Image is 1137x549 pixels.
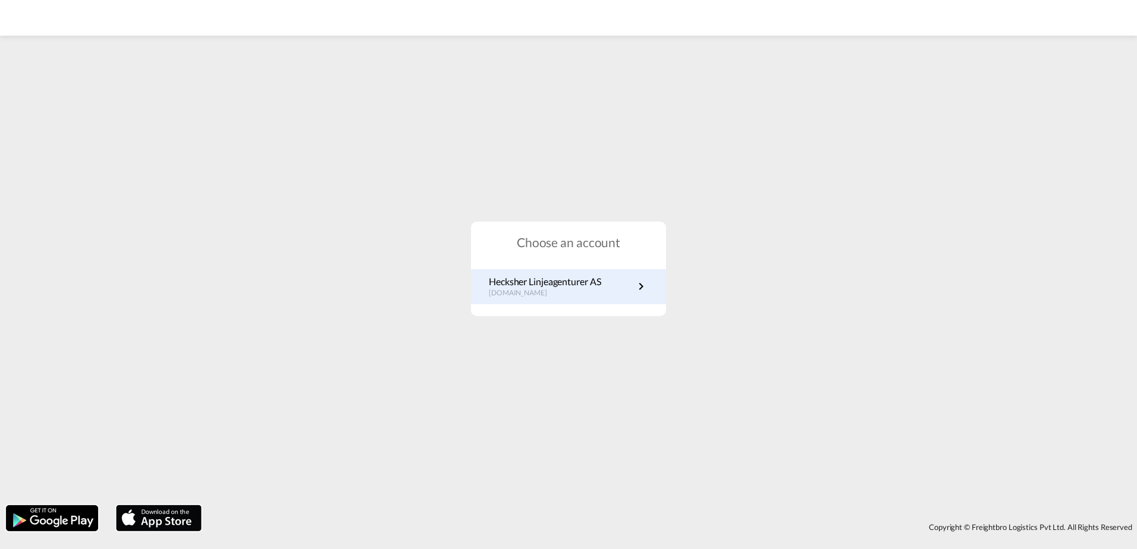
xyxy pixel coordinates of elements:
img: google.png [5,504,99,532]
div: Copyright © Freightbro Logistics Pvt Ltd. All Rights Reserved [208,517,1137,537]
p: Hecksher Linjeagenturer AS [489,275,601,288]
h1: Choose an account [471,234,666,251]
a: Hecksher Linjeagenturer AS[DOMAIN_NAME] [489,275,648,298]
p: [DOMAIN_NAME] [489,288,601,298]
img: apple.png [115,504,203,532]
md-icon: icon-chevron-right [634,279,648,294]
